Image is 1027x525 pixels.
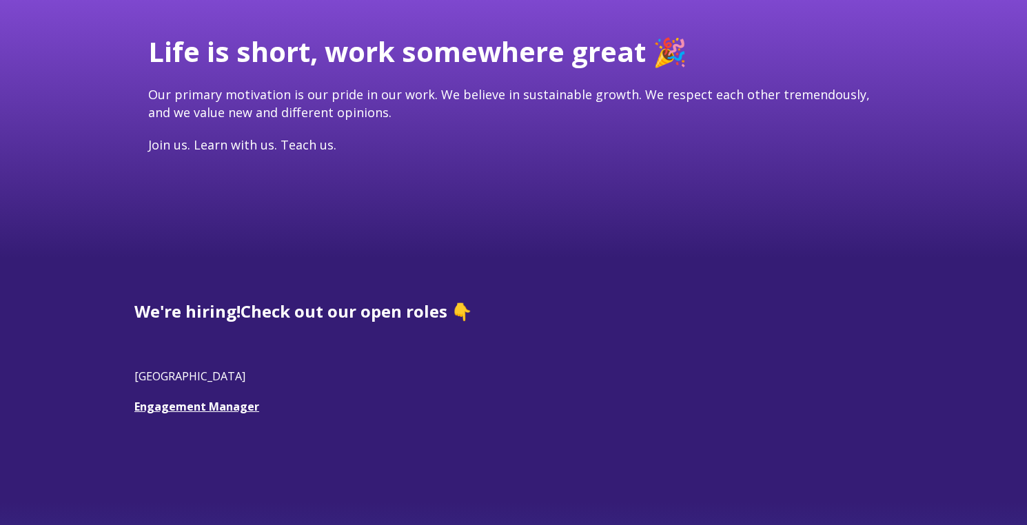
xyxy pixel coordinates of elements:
[148,32,687,70] span: Life is short, work somewhere great 🎉
[148,86,870,120] span: Our primary motivation is our pride in our work. We believe in sustainable growth. We respect eac...
[134,399,259,414] a: Engagement Manager
[134,369,245,384] span: [GEOGRAPHIC_DATA]
[148,136,336,153] span: Join us. Learn with us. Teach us.
[241,300,472,322] span: Check out our open roles 👇
[134,300,241,322] span: We're hiring!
